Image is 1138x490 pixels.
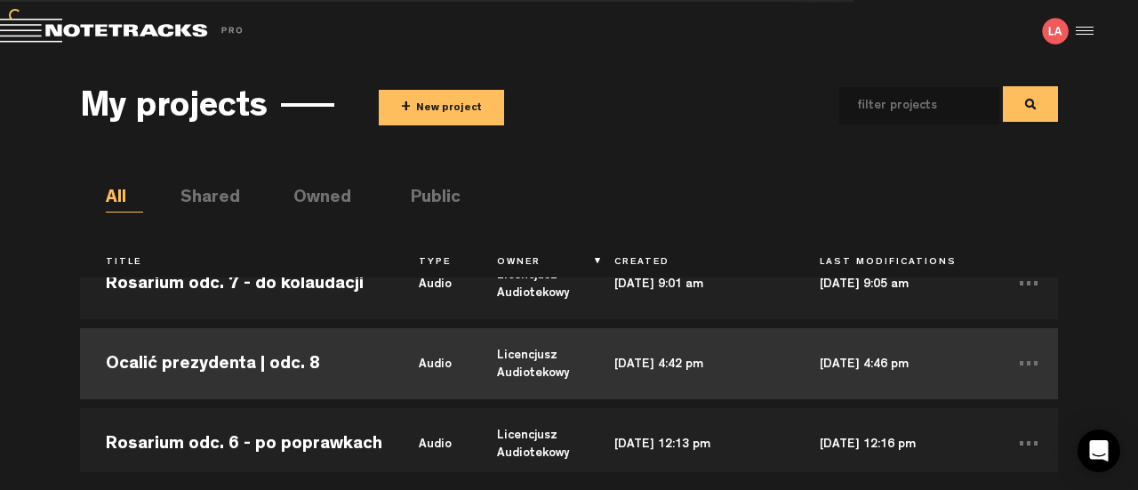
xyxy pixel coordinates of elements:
[401,98,411,118] span: +
[80,248,393,278] th: Title
[80,244,393,324] td: Rosarium odc. 7 - do kolaudacji
[180,186,218,213] li: Shared
[794,324,999,404] td: [DATE] 4:46 pm
[999,404,1058,484] td: ...
[80,404,393,484] td: Rosarium odc. 6 - po poprawkach
[1042,18,1069,44] img: letters
[794,248,999,278] th: Last Modifications
[999,244,1058,324] td: ...
[589,404,794,484] td: [DATE] 12:13 pm
[794,404,999,484] td: [DATE] 12:16 pm
[293,186,331,213] li: Owned
[1078,430,1120,472] div: Open Intercom Messenger
[80,324,393,404] td: Ocalić prezydenta | odc. 8
[839,87,971,125] input: filter projects
[80,90,268,129] h3: My projects
[471,248,589,278] th: Owner
[794,244,999,324] td: [DATE] 9:05 am
[589,244,794,324] td: [DATE] 9:01 am
[471,324,589,404] td: Licencjusz Audiotekowy
[393,404,471,484] td: audio
[471,404,589,484] td: Licencjusz Audiotekowy
[393,324,471,404] td: audio
[411,186,448,213] li: Public
[589,248,794,278] th: Created
[393,248,471,278] th: Type
[379,90,504,125] button: +New project
[471,244,589,324] td: Licencjusz Audiotekowy
[106,186,143,213] li: All
[393,244,471,324] td: audio
[589,324,794,404] td: [DATE] 4:42 pm
[999,324,1058,404] td: ...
